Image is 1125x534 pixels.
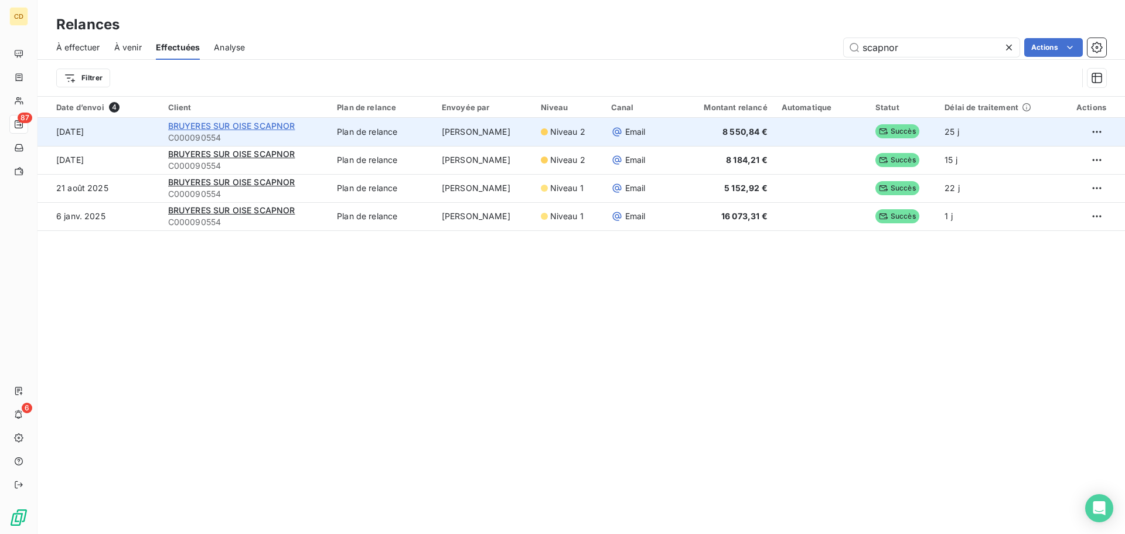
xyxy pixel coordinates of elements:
[875,209,919,223] span: Succès
[937,174,1058,202] td: 22 j
[672,103,768,112] div: Montant relancé
[937,118,1058,146] td: 25 j
[611,103,658,112] div: Canal
[168,103,192,112] span: Client
[37,202,161,230] td: 6 janv. 2025
[9,7,28,26] div: CD
[168,205,295,215] span: BRUYERES SUR OISE SCAPNOR
[168,160,323,172] span: C000090554
[1085,494,1113,522] div: Open Intercom Messenger
[1065,103,1106,112] div: Actions
[550,126,585,138] span: Niveau 2
[625,154,646,166] span: Email
[56,14,120,35] h3: Relances
[625,126,646,138] span: Email
[625,182,646,194] span: Email
[168,132,323,144] span: C000090554
[156,42,200,53] span: Effectuées
[726,155,768,165] span: 8 184,21 €
[168,149,295,159] span: BRUYERES SUR OISE SCAPNOR
[9,508,28,527] img: Logo LeanPay
[37,118,161,146] td: [DATE]
[844,38,1020,57] input: Rechercher
[782,103,861,112] div: Automatique
[56,69,110,87] button: Filtrer
[875,124,919,138] span: Succès
[37,174,161,202] td: 21 août 2025
[56,42,100,53] span: À effectuer
[22,403,32,413] span: 6
[945,103,1018,112] span: Délai de traitement
[875,181,919,195] span: Succès
[722,127,768,137] span: 8 550,84 €
[875,103,930,112] div: Statut
[168,188,323,200] span: C000090554
[550,210,584,222] span: Niveau 1
[435,174,534,202] td: [PERSON_NAME]
[56,102,154,113] div: Date d’envoi
[1024,38,1083,57] button: Actions
[435,202,534,230] td: [PERSON_NAME]
[337,103,428,112] div: Plan de relance
[435,118,534,146] td: [PERSON_NAME]
[625,210,646,222] span: Email
[435,146,534,174] td: [PERSON_NAME]
[168,216,323,228] span: C000090554
[875,153,919,167] span: Succès
[550,154,585,166] span: Niveau 2
[330,174,435,202] td: Plan de relance
[550,182,584,194] span: Niveau 1
[330,118,435,146] td: Plan de relance
[442,103,527,112] div: Envoyée par
[724,183,768,193] span: 5 152,92 €
[937,202,1058,230] td: 1 j
[214,42,245,53] span: Analyse
[37,146,161,174] td: [DATE]
[541,103,597,112] div: Niveau
[114,42,142,53] span: À venir
[330,202,435,230] td: Plan de relance
[330,146,435,174] td: Plan de relance
[109,102,120,113] span: 4
[937,146,1058,174] td: 15 j
[168,177,295,187] span: BRUYERES SUR OISE SCAPNOR
[18,113,32,123] span: 87
[168,121,295,131] span: BRUYERES SUR OISE SCAPNOR
[721,211,768,221] span: 16 073,31 €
